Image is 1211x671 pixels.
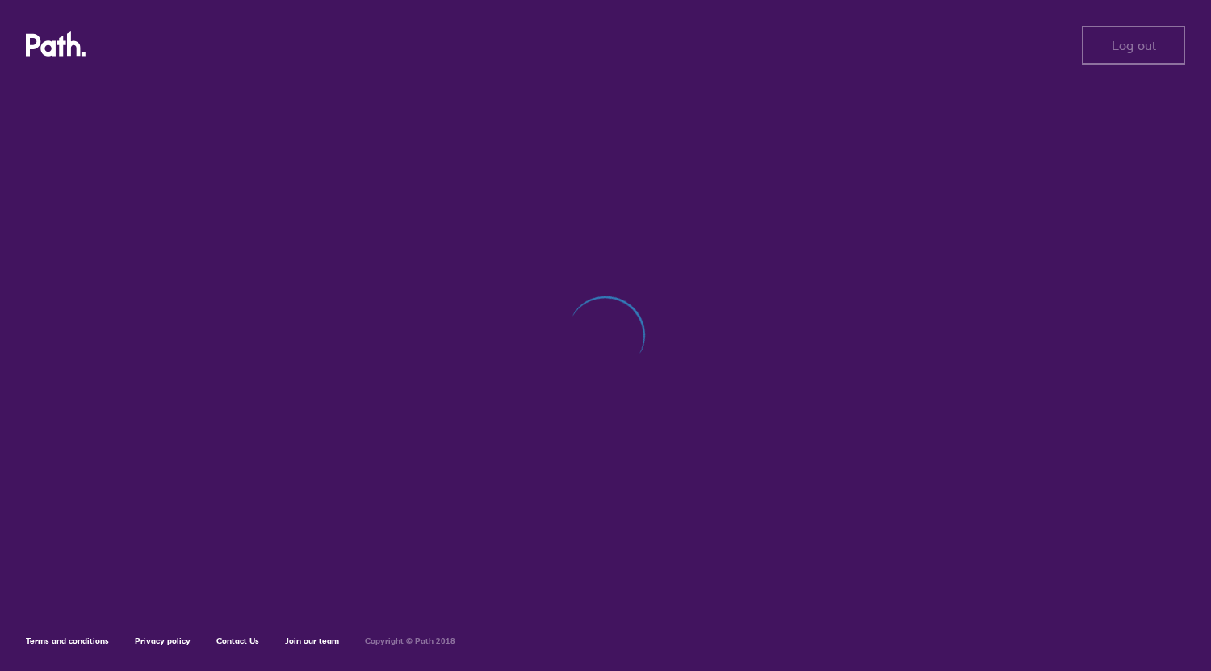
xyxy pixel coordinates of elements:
[216,635,259,646] a: Contact Us
[1082,26,1185,65] button: Log out
[26,635,109,646] a: Terms and conditions
[135,635,191,646] a: Privacy policy
[365,636,455,646] h6: Copyright © Path 2018
[1112,38,1156,52] span: Log out
[285,635,339,646] a: Join our team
